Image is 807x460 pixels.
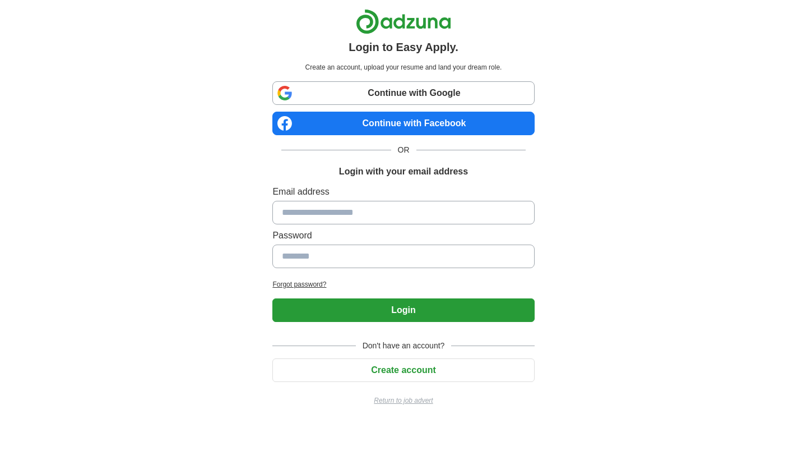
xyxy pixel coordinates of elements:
[272,395,534,406] a: Return to job advert
[339,165,468,178] h1: Login with your email address
[272,279,534,289] a: Forgot password?
[272,81,534,105] a: Continue with Google
[272,365,534,375] a: Create account
[349,39,458,56] h1: Login to Easy Apply.
[356,340,452,352] span: Don't have an account?
[272,358,534,382] button: Create account
[356,9,451,34] img: Adzuna logo
[272,185,534,199] label: Email address
[272,112,534,135] a: Continue with Facebook
[275,62,532,72] p: Create an account, upload your resume and land your dream role.
[272,298,534,322] button: Login
[391,144,416,156] span: OR
[272,229,534,242] label: Password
